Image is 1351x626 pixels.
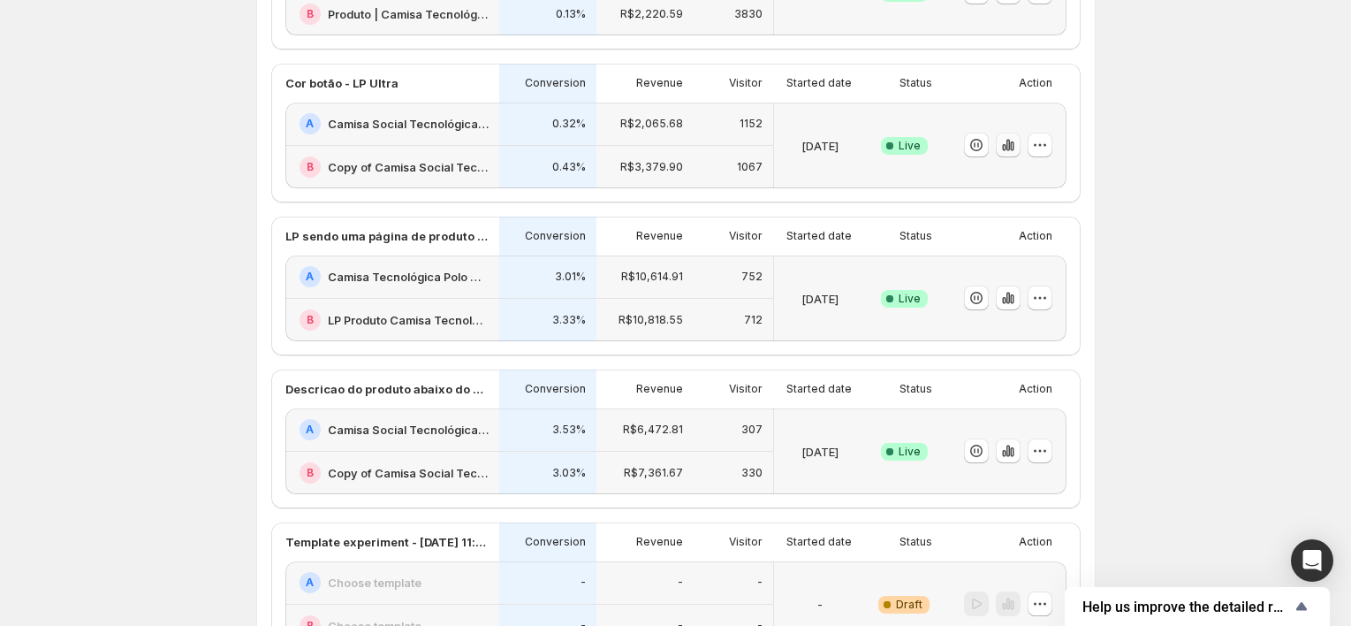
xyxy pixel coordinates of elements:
[552,466,586,480] p: 3.03%
[1082,596,1312,617] button: Show survey - Help us improve the detailed report for A/B campaigns
[729,229,763,243] p: Visitor
[328,311,489,329] h2: LP Produto Camisa Tecnológica Polo Ultra Masculina | Praticidade e [PERSON_NAME] | Consolatio
[737,160,763,174] p: 1067
[620,117,683,131] p: R$2,065.68
[896,598,922,612] span: Draft
[786,382,852,396] p: Started date
[624,466,683,480] p: R$7,361.67
[620,7,683,21] p: R$2,220.59
[556,7,586,21] p: 0.13%
[1019,535,1052,549] p: Action
[307,160,314,174] h2: B
[741,423,763,437] p: 307
[306,576,314,590] h2: A
[740,117,763,131] p: 1152
[817,596,823,614] p: -
[525,229,586,243] p: Conversion
[552,313,586,327] p: 3.33%
[307,7,314,21] h2: B
[899,382,932,396] p: Status
[285,533,489,551] p: Template experiment - [DATE] 11:08:50
[899,139,921,153] span: Live
[636,229,683,243] p: Revenue
[306,270,314,284] h2: A
[328,268,489,286] h2: Camisa Tecnológica Polo Ultra Masculina | Praticidade e [PERSON_NAME] | Consolatio
[328,464,489,482] h2: Copy of Camisa Social Tecnológica Ultra-Stretch Masculina | Praticidade e [PERSON_NAME] | Consolatio
[306,423,314,437] h2: A
[757,576,763,590] p: -
[525,382,586,396] p: Conversion
[1019,229,1052,243] p: Action
[552,160,586,174] p: 0.43%
[786,535,852,549] p: Started date
[734,7,763,21] p: 3830
[729,382,763,396] p: Visitor
[285,227,489,245] p: LP sendo uma página de produto - Polo
[623,423,683,437] p: R$6,472.81
[307,466,314,480] h2: B
[786,229,852,243] p: Started date
[801,443,839,461] p: [DATE]
[1019,76,1052,90] p: Action
[328,421,489,439] h2: Camisa Social Tecnológica Ultra-Stretch Masculina | Praticidade e [PERSON_NAME] | Consolatio
[285,74,398,92] p: Cor botão - LP Ultra
[285,380,489,398] p: Descricao do produto abaixo do preco - produto Ultra
[620,160,683,174] p: R$3,379.90
[741,466,763,480] p: 330
[899,535,932,549] p: Status
[328,158,489,176] h2: Copy of Camisa Social Tecnológica Ultra-Stretch Masculina | Praticidade e [PERSON_NAME] | Consolatio
[741,270,763,284] p: 752
[581,576,586,590] p: -
[619,313,683,327] p: R$10,818.55
[636,535,683,549] p: Revenue
[636,382,683,396] p: Revenue
[328,574,421,592] h2: Choose template
[621,270,683,284] p: R$10,614.91
[729,535,763,549] p: Visitor
[678,576,683,590] p: -
[1082,599,1291,615] span: Help us improve the detailed report for A/B campaigns
[328,115,489,133] h2: Camisa Social Tecnológica Ultra-Stretch Masculina | Praticidade e [PERSON_NAME] | Consolatio
[328,5,489,23] h2: Produto | Camisa Tecnológica Polo Ultra Masculina | Praticidade e [PERSON_NAME] | Consolatio
[899,76,932,90] p: Status
[552,117,586,131] p: 0.32%
[899,445,921,459] span: Live
[899,292,921,306] span: Live
[307,313,314,327] h2: B
[552,423,586,437] p: 3.53%
[801,137,839,155] p: [DATE]
[555,270,586,284] p: 3.01%
[786,76,852,90] p: Started date
[899,229,932,243] p: Status
[1019,382,1052,396] p: Action
[744,313,763,327] p: 712
[1291,539,1333,582] div: Open Intercom Messenger
[525,76,586,90] p: Conversion
[306,117,314,131] h2: A
[801,290,839,308] p: [DATE]
[636,76,683,90] p: Revenue
[525,535,586,549] p: Conversion
[729,76,763,90] p: Visitor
